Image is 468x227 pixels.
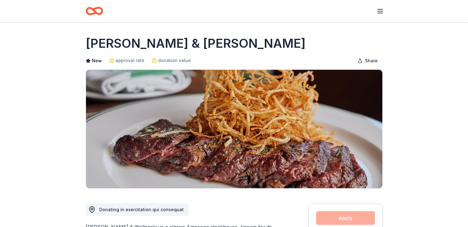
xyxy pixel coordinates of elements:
span: Share [365,57,378,65]
a: Home [86,4,103,18]
span: New [92,57,102,65]
span: donation value [158,57,191,64]
h1: [PERSON_NAME] & [PERSON_NAME] [86,35,306,52]
a: donation value [152,57,191,64]
button: Share [353,55,383,67]
a: approval rate [109,57,144,64]
img: Image for Smith & Wollensky [86,70,382,188]
span: Donating in exercitation qui consequat [99,207,184,212]
span: approval rate [115,57,144,64]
